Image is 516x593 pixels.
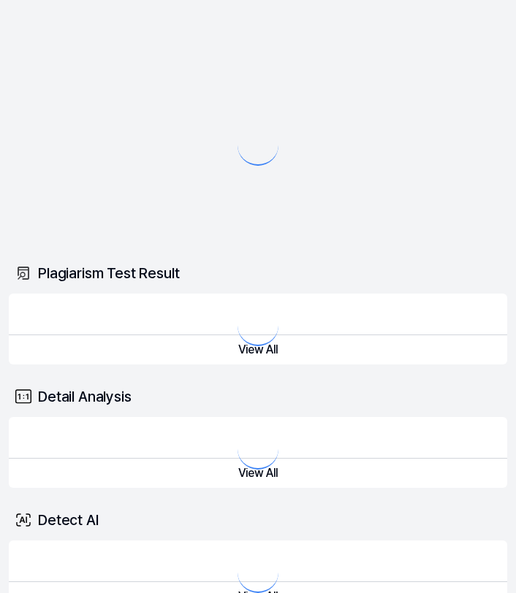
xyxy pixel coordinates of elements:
[9,335,507,364] button: View All
[9,376,507,417] div: Detail Analysis
[9,459,507,488] button: View All
[9,500,507,540] div: Detect AI
[9,466,507,480] a: View All
[9,343,507,356] a: View All
[9,253,507,294] div: Plagiarism Test Result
